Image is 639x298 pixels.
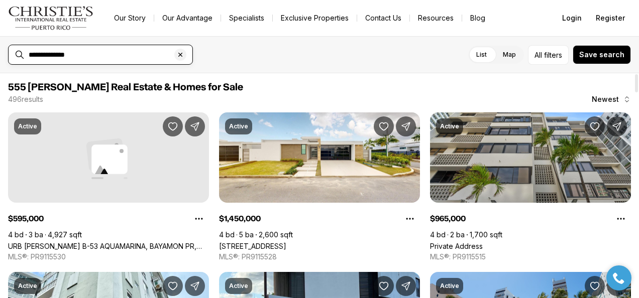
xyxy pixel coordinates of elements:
button: Property options [611,209,631,229]
a: 54 DANUBIO, BAYAMON PR, 00956 [219,242,286,250]
a: Private Address [430,242,483,250]
button: Newest [586,89,637,109]
button: Share Property [396,116,416,136]
a: Exclusive Properties [273,11,357,25]
p: Active [229,122,248,130]
button: Save Property: RD1 URB MARINA BAHIA [374,276,394,296]
p: Active [440,282,459,290]
button: Clear search input [174,45,192,64]
p: Active [229,282,248,290]
button: Login [556,8,588,28]
p: Active [18,282,37,290]
label: List [468,46,495,64]
button: Save Property: 54 DANUBIO [374,116,394,136]
span: 555 [PERSON_NAME] Real Estate & Homes for Sale [8,82,243,92]
a: URB MIRABELLA B-53 AQUAMARINA, BAYAMON PR, 00961 [8,242,209,250]
button: Share Property [607,116,627,136]
label: Map [495,46,524,64]
img: logo [8,6,94,30]
p: Active [440,122,459,130]
a: Specialists [221,11,272,25]
button: Allfilters [528,45,569,65]
span: Login [562,14,582,22]
button: Share Property [185,116,205,136]
span: filters [544,50,562,60]
span: Save search [579,51,624,59]
a: Resources [410,11,462,25]
button: Share Property [185,276,205,296]
button: Save Property: E6 MAR DE ISLA VERDE #6 [585,276,605,296]
a: Our Advantage [154,11,221,25]
button: Save Property: [585,116,605,136]
span: All [535,50,542,60]
button: Property options [400,209,420,229]
p: Active [18,122,37,130]
span: Newest [592,95,619,103]
a: Blog [462,11,493,25]
button: Save Property: URB MIRABELLA B-53 AQUAMARINA [163,116,183,136]
button: Save Property: 60 CARIBE #7A [163,276,183,296]
p: 496 results [8,95,43,103]
button: Contact Us [357,11,409,25]
span: Register [596,14,625,22]
a: Our Story [106,11,154,25]
button: Register [590,8,631,28]
button: Save search [573,45,631,64]
button: Share Property [396,276,416,296]
button: Property options [189,209,209,229]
